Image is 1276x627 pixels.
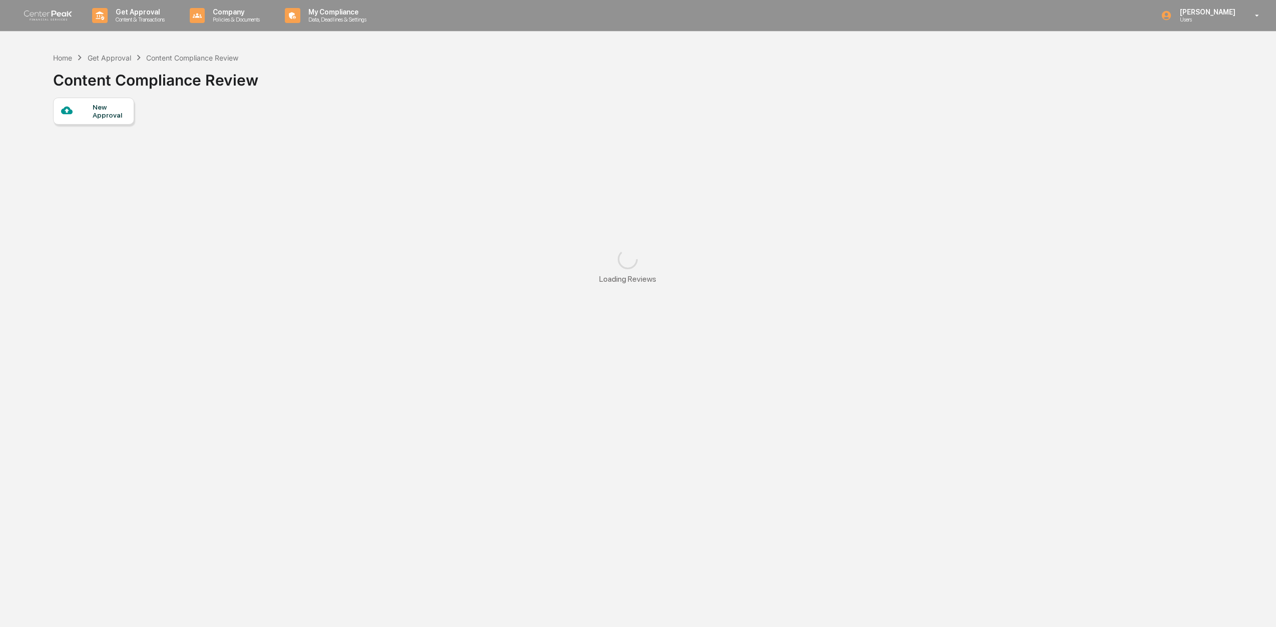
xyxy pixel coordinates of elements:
p: [PERSON_NAME] [1172,8,1240,16]
div: Home [53,54,72,62]
p: Data, Deadlines & Settings [300,16,371,23]
p: Policies & Documents [205,16,265,23]
p: Get Approval [108,8,170,16]
div: New Approval [93,103,126,119]
img: logo [24,11,72,21]
p: Company [205,8,265,16]
div: Content Compliance Review [146,54,238,62]
p: Users [1172,16,1240,23]
div: Content Compliance Review [53,63,258,89]
p: My Compliance [300,8,371,16]
div: Get Approval [88,54,131,62]
div: Loading Reviews [599,274,656,284]
p: Content & Transactions [108,16,170,23]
